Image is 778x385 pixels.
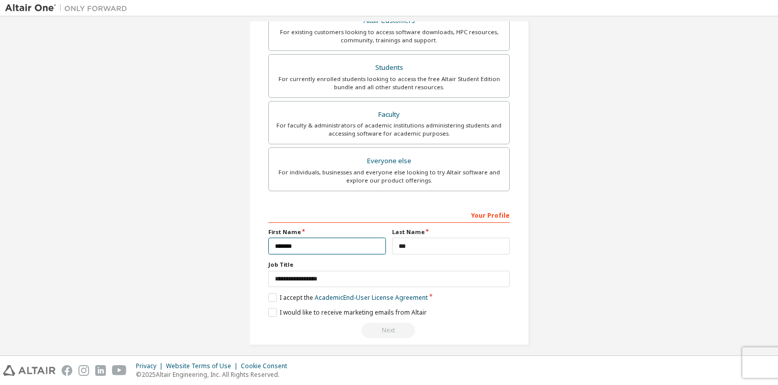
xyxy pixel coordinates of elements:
label: I accept the [268,293,428,302]
div: Read and acccept EULA to continue [268,323,510,338]
div: For existing customers looking to access software downloads, HPC resources, community, trainings ... [275,28,503,44]
div: Privacy [136,362,166,370]
img: altair_logo.svg [3,365,55,376]
label: First Name [268,228,386,236]
img: facebook.svg [62,365,72,376]
div: For faculty & administrators of academic institutions administering students and accessing softwa... [275,121,503,138]
label: Job Title [268,261,510,269]
div: Students [275,61,503,75]
label: Last Name [392,228,510,236]
div: Faculty [275,108,503,122]
div: Everyone else [275,154,503,168]
div: For individuals, businesses and everyone else looking to try Altair software and explore our prod... [275,168,503,185]
img: Altair One [5,3,132,13]
div: For currently enrolled students looking to access the free Altair Student Edition bundle and all ... [275,75,503,91]
label: I would like to receive marketing emails from Altair [268,308,427,317]
div: Website Terms of Use [166,362,241,370]
img: instagram.svg [78,365,89,376]
div: Cookie Consent [241,362,293,370]
img: youtube.svg [112,365,127,376]
p: © 2025 Altair Engineering, Inc. All Rights Reserved. [136,370,293,379]
img: linkedin.svg [95,365,106,376]
div: Your Profile [268,207,510,223]
a: Academic End-User License Agreement [315,293,428,302]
